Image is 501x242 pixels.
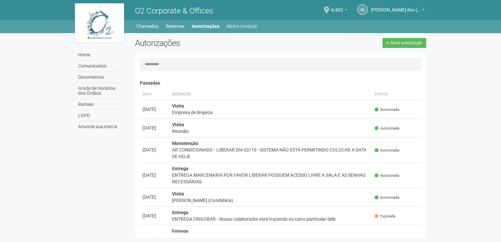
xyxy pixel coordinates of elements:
[391,41,423,45] span: Nova autorização
[172,166,188,171] strong: Entrega
[172,128,369,134] div: Reunião
[76,110,125,121] a: LGPD
[76,50,125,61] a: Home
[375,195,399,200] span: Autorizada
[142,172,167,178] div: [DATE]
[76,99,125,110] a: Ramais
[375,213,395,219] span: Expirada
[166,22,185,31] a: Reservas
[75,3,124,43] img: logo.jpg
[76,121,125,132] a: Anuncie sua marca
[375,148,399,153] span: Autorizada
[142,106,167,112] div: [DATE]
[172,141,198,146] strong: Manutenção
[135,38,275,48] h2: Autorizações
[382,38,426,48] a: Nova autorização
[331,8,347,13] a: 4/402
[172,216,369,222] div: ENTREGA FRIGOBAR - Nosso colaborador está trazendo no carro particular dele
[142,147,167,153] div: [DATE]
[76,72,125,83] a: Documentos
[172,210,188,215] strong: Entrega
[136,22,159,31] a: Chamados
[375,126,399,131] span: Autorizada
[371,8,425,13] a: [PERSON_NAME] dos [PERSON_NAME]
[357,4,368,15] a: GL
[172,229,188,234] strong: Entrega
[192,22,219,31] a: Autorizações
[375,173,399,178] span: Autorizada
[375,232,399,238] span: Autorizada
[169,89,372,100] th: Descrição
[140,81,421,86] h4: Passadas
[172,122,184,127] strong: Visita
[142,125,167,131] div: [DATE]
[172,191,184,196] strong: Visita
[140,89,169,100] th: Data
[142,231,167,238] div: [DATE]
[172,147,369,160] div: AR CONDICIONADO - LIBERAR DIA 02/10 - SISTEMA NÃO ESTÁ PERMITINDO COLOCAR A DATA DE HOJE
[135,6,213,15] span: O2 Corporate & Offices
[76,83,125,99] a: Grade de Horários dos Ônibus
[227,22,257,31] a: Minha Unidade
[375,107,399,112] span: Autorizada
[331,1,343,12] span: 4/402
[172,103,184,109] strong: Visita
[172,197,369,204] div: [PERSON_NAME] (Candidata)
[76,61,125,72] a: Comunicados
[172,109,369,116] div: Empresa de limpeza
[172,172,369,185] div: ENTREGA MARCENARIA POR FAVOR LIBERAR POSSUEM ACESSO LIVRE A SALA E AS SENHAS NECESSÁRIAS
[371,1,420,12] span: Gabriel Lemos Carreira dos Reis
[142,194,167,200] div: [DATE]
[142,212,167,219] div: [DATE]
[372,89,421,100] th: Status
